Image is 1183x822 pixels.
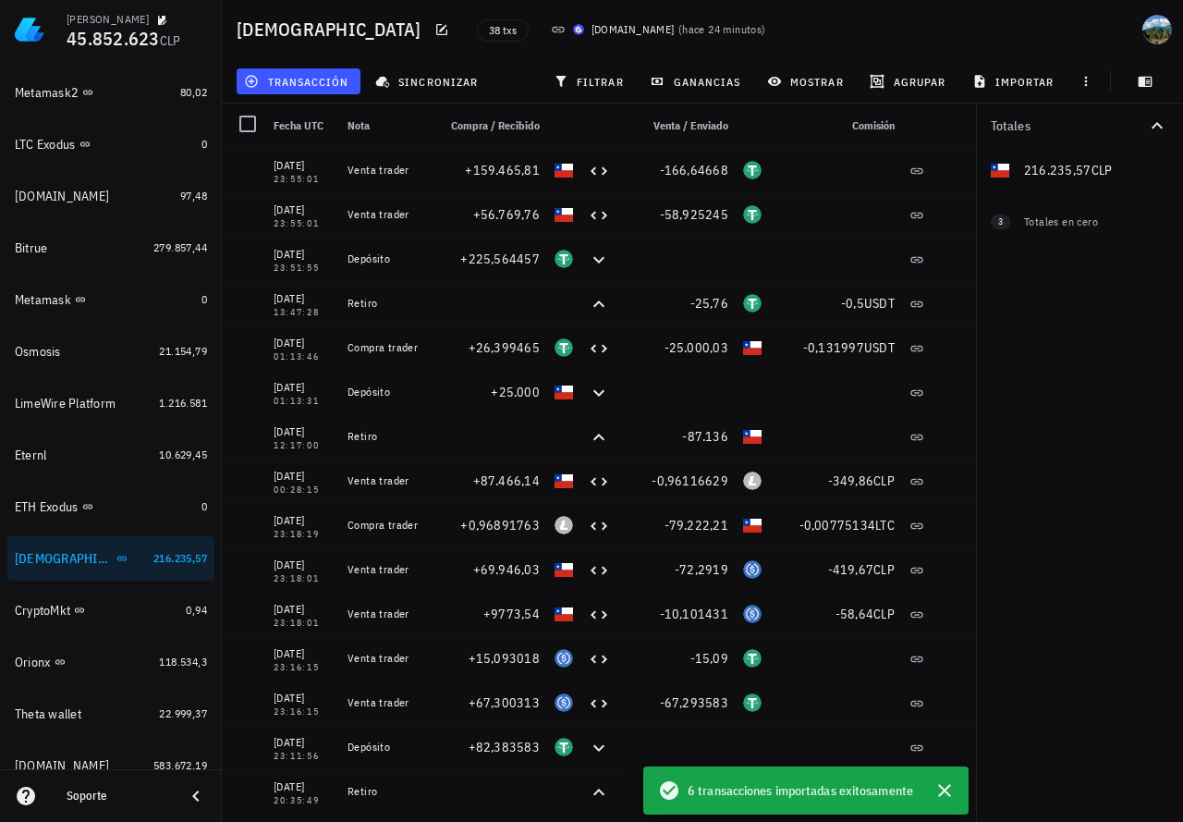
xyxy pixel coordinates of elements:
div: Fecha UTC [266,104,340,148]
div: Comisión [769,104,902,148]
span: sincronizar [379,74,478,89]
div: [DATE] [274,644,333,663]
span: 279.857,44 [153,240,207,254]
div: Compra trader [348,340,421,355]
span: -0,131997 [803,339,864,356]
div: Metamask [15,292,71,308]
div: Metamask2 [15,85,79,101]
div: [DATE] [274,289,333,308]
div: 23:18:01 [274,574,333,583]
div: USDT-icon [555,738,573,756]
div: 01:13:31 [274,397,333,406]
div: [DATE] [274,511,333,530]
div: LTC Exodus [15,137,76,153]
a: Eternl 10.629,45 [7,433,214,477]
a: [DOMAIN_NAME] 97,48 [7,174,214,218]
div: 23:16:15 [274,707,333,717]
div: Compra trader [348,518,421,533]
span: Nota [348,118,370,132]
span: CLP [873,472,895,489]
span: 1.216.581 [159,396,207,410]
div: Depósito [348,385,421,399]
span: -349,86 [828,472,874,489]
div: CLP-icon [743,338,762,357]
span: -87.136 [682,428,728,445]
div: 23:18:01 [274,619,333,628]
span: -58,64 [835,606,874,622]
span: 97,48 [180,189,207,202]
span: +87.466,14 [473,472,541,489]
span: 118.534,3 [159,655,207,669]
div: [DEMOGRAPHIC_DATA] [15,551,113,567]
button: importar [964,68,1066,94]
span: +82,383583 [469,739,541,755]
span: ( ) [678,20,766,39]
span: -67,293583 [660,694,729,711]
span: Fecha UTC [274,118,323,132]
div: 12:17:00 [274,441,333,450]
a: LTC Exodus 0 [7,122,214,166]
span: LTC [875,517,895,534]
div: USDT-icon [555,250,573,268]
div: Osmosis [15,344,61,360]
span: +67,300313 [469,694,541,711]
span: 38 txs [489,20,517,41]
a: Orionx 118.534,3 [7,640,214,684]
span: Compra / Recibido [451,118,540,132]
span: 45.852.623 [67,26,160,51]
div: Retiro [348,429,421,444]
span: -419,67 [828,561,874,578]
div: USDT-icon [743,205,762,224]
span: -25,76 [690,295,729,312]
div: Venta trader [348,695,421,710]
div: Venta trader [348,163,421,178]
div: [DOMAIN_NAME] [15,189,109,204]
span: importar [976,74,1055,89]
button: transacción [237,68,360,94]
a: Osmosis 21.154,79 [7,329,214,374]
span: -0,00775134 [799,517,876,534]
span: +26,399465 [469,339,541,356]
span: 583.672,19 [153,758,207,772]
button: ganancias [642,68,752,94]
div: CLP-icon [743,427,762,446]
span: -25.000,03 [665,339,729,356]
div: 01:13:46 [274,352,333,362]
div: [DATE] [274,467,333,485]
span: Venta / Enviado [653,118,728,132]
span: USDT [864,295,895,312]
span: +15,093018 [469,650,541,667]
span: hace 24 minutos [682,22,762,36]
div: [DATE] [274,201,333,219]
button: filtrar [546,68,635,94]
span: +0,96891763 [460,517,540,534]
div: Totales en cero [1024,214,1131,230]
h1: [DEMOGRAPHIC_DATA] [237,15,429,44]
a: Bitrue 279.857,44 [7,226,214,270]
div: Soporte [67,789,170,804]
span: -79.222,21 [665,517,729,534]
span: 0,94 [186,603,207,617]
span: agrupar [873,74,945,89]
span: -15,09 [690,650,729,667]
span: 21.154,79 [159,344,207,358]
span: 80,02 [180,85,207,99]
span: mostrar [771,74,844,89]
div: USDT-icon [555,338,573,357]
div: [DATE] [274,378,333,397]
div: Orionx [15,655,51,670]
button: mostrar [760,68,855,94]
div: Retiro [348,296,421,311]
div: 23:55:01 [274,219,333,228]
div: LTC-icon [743,472,762,490]
span: +9773,54 [483,606,540,622]
a: Metamask2 80,02 [7,70,214,115]
img: BudaPuntoCom [573,24,584,35]
a: Metamask 0 [7,277,214,322]
div: [DOMAIN_NAME] [15,758,109,774]
span: 3 [998,215,1003,229]
div: 13:47:28 [274,308,333,317]
span: +25.000 [491,384,540,400]
div: 20:35:49 [274,796,333,805]
div: CLP-icon [555,205,573,224]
